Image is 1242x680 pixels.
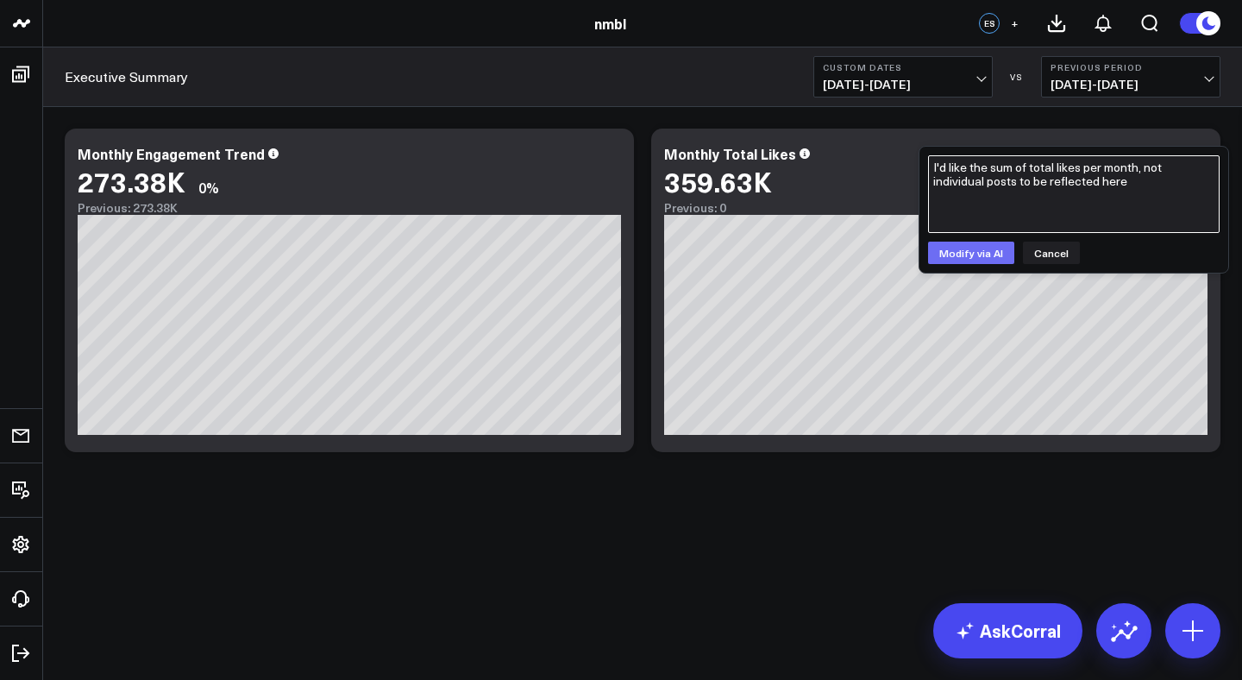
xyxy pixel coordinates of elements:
div: Monthly Engagement Trend [78,144,265,163]
div: 273.38K [78,166,185,197]
textarea: I'd like the sum of total likes per month, not individual posts to be reflected here [928,155,1220,233]
div: 359.63K [664,166,772,197]
b: Custom Dates [823,62,983,72]
a: AskCorral [933,603,1082,658]
div: Monthly Total Likes [664,144,796,163]
span: [DATE] - [DATE] [1051,78,1211,91]
div: Previous: 273.38K [78,201,621,215]
button: Cancel [1023,242,1080,264]
span: [DATE] - [DATE] [823,78,983,91]
button: Previous Period[DATE]-[DATE] [1041,56,1220,98]
b: Previous Period [1051,62,1211,72]
a: nmbl [594,14,626,33]
button: + [1004,13,1025,34]
div: VS [1001,72,1032,82]
a: Executive Summary [65,67,188,86]
div: 0% [198,178,219,197]
button: Custom Dates[DATE]-[DATE] [813,56,993,98]
button: Modify via AI [928,242,1014,264]
div: Previous: 0 [664,201,1207,215]
span: + [1011,17,1019,29]
div: ES [979,13,1000,34]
